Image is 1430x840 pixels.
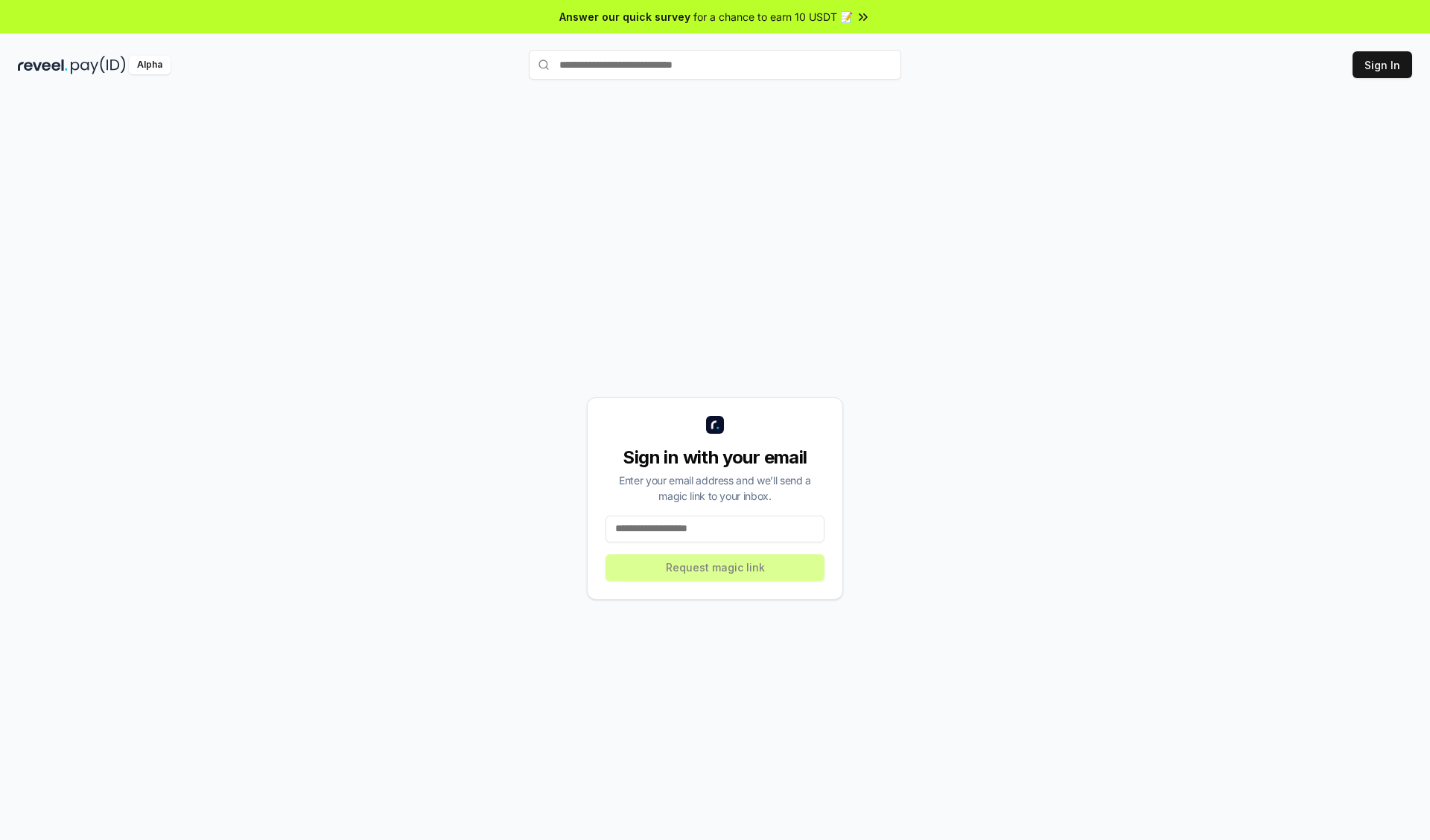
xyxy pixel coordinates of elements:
img: reveel_dark [18,56,68,74]
button: Sign In [1353,51,1412,78]
img: logo_small [706,416,724,434]
div: Sign in with your email [606,446,824,469]
span: for a chance to earn 10 USDT 📝 [693,9,853,25]
img: pay_id [71,56,126,74]
div: Alpha [129,56,171,74]
div: Enter your email address and we’ll send a magic link to your inbox. [606,472,824,504]
span: Answer our quick survey [559,9,690,25]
